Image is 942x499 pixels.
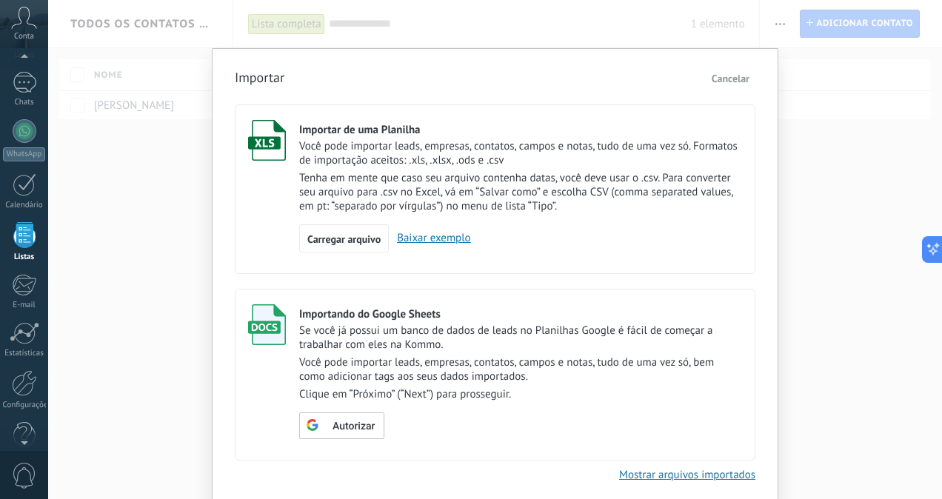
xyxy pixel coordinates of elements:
div: E-mail [3,301,46,310]
p: Clique em “Próximo” (“Next”) para prosseguir. [299,387,742,401]
p: Se você já possui um banco de dados de leads no Planilhas Google é fácil de começar a trabalhar c... [299,324,742,352]
div: Chats [3,98,46,107]
span: Conta [14,32,34,41]
div: Importar de uma Planilha [299,123,742,137]
button: Cancelar [706,67,755,90]
div: Calendário [3,201,46,210]
span: Carregar arquivo [307,234,381,244]
p: Você pode importar leads, empresas, contatos, campos e notas, tudo de uma vez só, bem como adicio... [299,355,742,384]
p: Você pode importar leads, empresas, contatos, campos e notas, tudo de uma vez só. Formatos de imp... [299,139,742,167]
span: Autorizar [333,421,375,432]
div: WhatsApp [3,147,45,161]
div: Listas [3,252,46,262]
div: Configurações [3,401,46,410]
h3: Importar [235,69,284,90]
a: Mostrar arquivos importados [619,468,755,482]
div: Importando do Google Sheets [299,307,742,321]
div: Estatísticas [3,349,46,358]
a: Baixar exemplo [389,231,470,245]
p: Tenha em mente que caso seu arquivo contenha datas, você deve usar o .csv. Para converter seu arq... [299,171,742,213]
span: Cancelar [712,72,749,85]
